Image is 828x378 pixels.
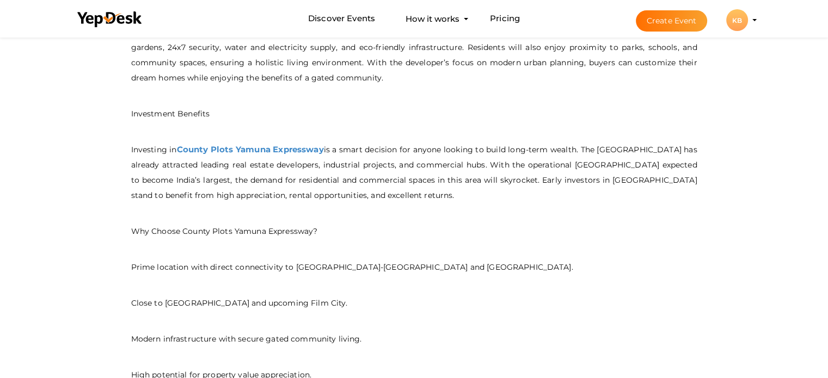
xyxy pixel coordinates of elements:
[490,9,520,29] a: Pricing
[131,331,697,346] p: Modern infrastructure with secure gated community living.
[131,142,697,203] p: Investing in is a smart decision for anyone looking to build long-term wealth. The [GEOGRAPHIC_DA...
[131,259,697,275] p: Prime location with direct connectivity to [GEOGRAPHIC_DATA]-[GEOGRAPHIC_DATA] and [GEOGRAPHIC_DA...
[131,295,697,311] p: Close to [GEOGRAPHIC_DATA] and upcoming Film City.
[726,16,748,24] profile-pic: KB
[723,9,751,32] button: KB
[636,10,708,32] button: Create Event
[726,9,748,31] div: KB
[131,106,697,121] p: Investment Benefits
[402,9,463,29] button: How it works
[131,24,697,85] p: County Plots Yamuna Expressway are designed to provide a well-planned and sustainable lifestyle. ...
[308,9,375,29] a: Discover Events
[177,144,324,154] a: County Plots Yamuna Expressway
[131,224,697,239] p: Why Choose County Plots Yamuna Expressway?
